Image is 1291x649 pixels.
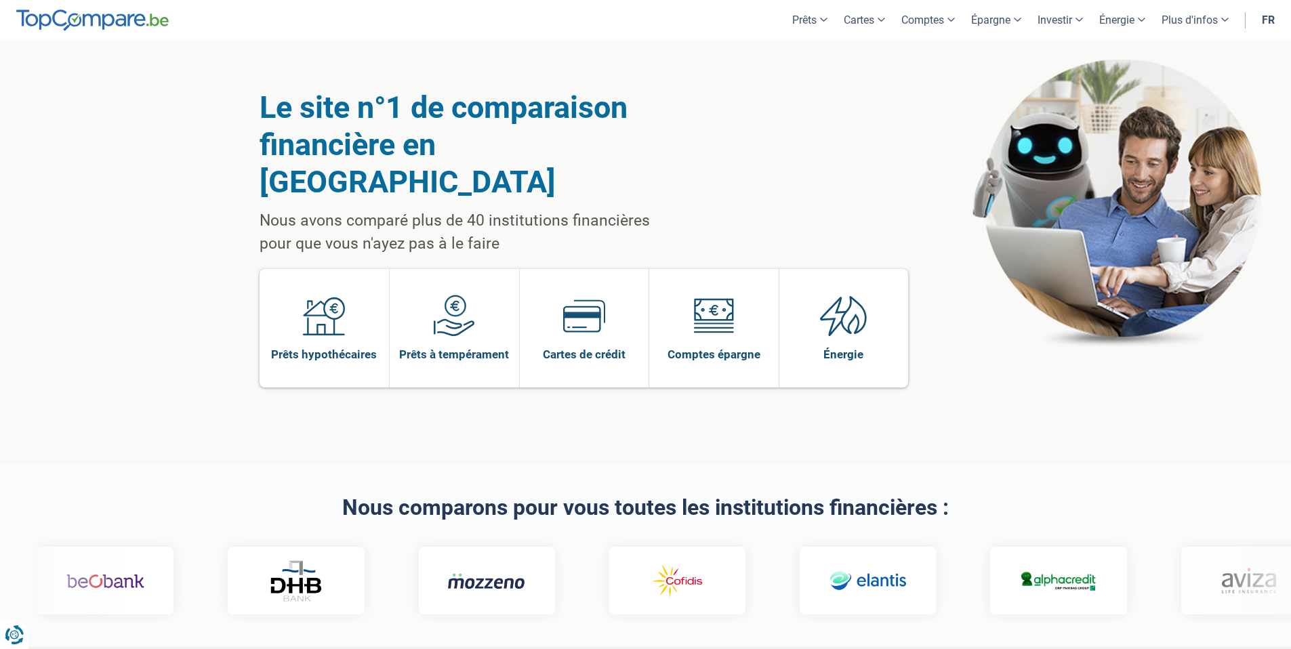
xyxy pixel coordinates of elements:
img: Prêts hypothécaires [303,295,345,337]
img: Mozzeno [439,572,517,589]
span: Cartes de crédit [543,347,626,362]
img: Comptes épargne [693,295,735,337]
a: Énergie Énergie [779,269,909,388]
a: Prêts hypothécaires Prêts hypothécaires [260,269,390,388]
a: Cartes de crédit Cartes de crédit [520,269,649,388]
img: Alphacredit [1011,569,1089,593]
h1: Le site n°1 de comparaison financière en [GEOGRAPHIC_DATA] [260,89,684,201]
img: Elantis [821,562,899,601]
img: Énergie [820,295,867,337]
img: Cartes de crédit [563,295,605,337]
h2: Nous comparons pour vous toutes les institutions financières : [260,496,1032,520]
img: Prêts à tempérament [433,295,475,337]
img: Cofidis [630,562,708,601]
p: Nous avons comparé plus de 40 institutions financières pour que vous n'ayez pas à le faire [260,209,684,255]
span: Prêts à tempérament [399,347,509,362]
span: Énergie [823,347,863,362]
img: DHB Bank [261,560,315,602]
span: Comptes épargne [668,347,760,362]
span: Prêts hypothécaires [271,347,377,362]
a: Comptes épargne Comptes épargne [649,269,779,388]
img: Beobank [58,562,136,601]
img: TopCompare [16,9,169,31]
a: Prêts à tempérament Prêts à tempérament [390,269,519,388]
